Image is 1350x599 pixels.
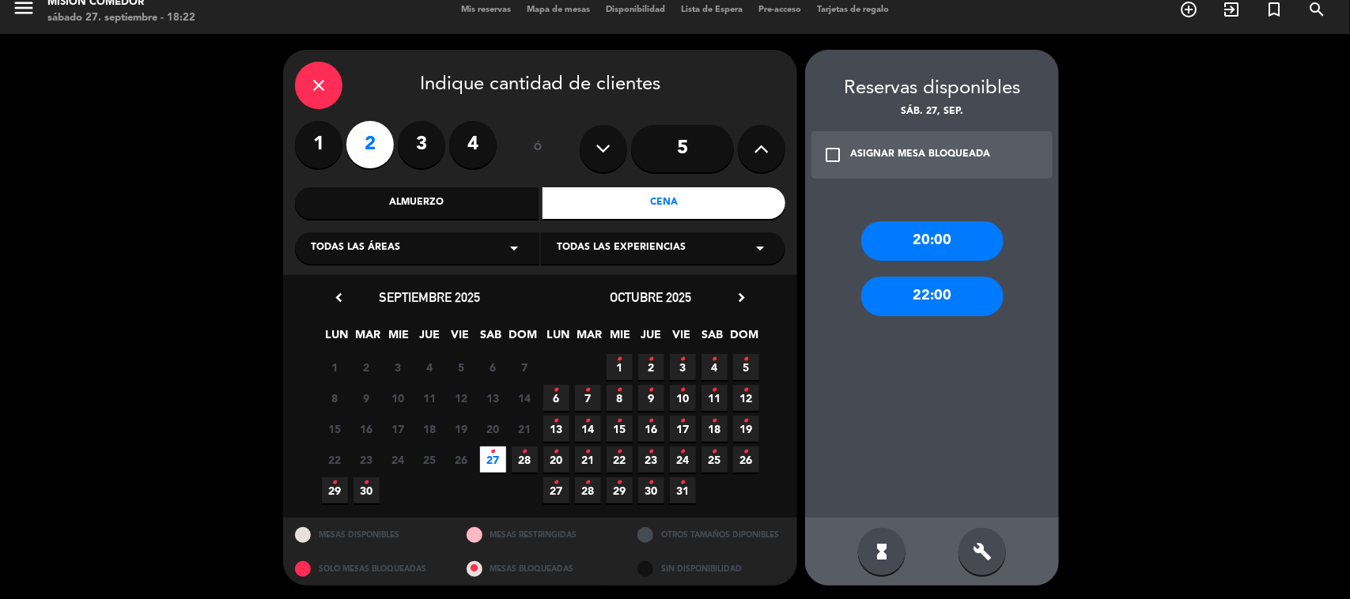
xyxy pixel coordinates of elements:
div: sábado 27. septiembre - 18:22 [47,10,195,26]
div: SOLO MESAS BLOQUEADAS [283,552,455,586]
span: 21 [512,416,538,442]
span: 11 [701,385,728,411]
i: • [680,439,686,465]
span: 10 [385,385,411,411]
span: 24 [385,446,411,473]
span: 16 [354,416,380,442]
span: 24 [670,446,696,473]
span: MAR [577,326,603,352]
span: 3 [670,354,696,380]
span: Mis reservas [453,6,519,14]
i: chevron_left [331,289,347,306]
span: DOM [731,326,757,352]
span: LUN [324,326,350,352]
span: Todas las experiencias [557,240,686,256]
i: arrow_drop_down [505,239,524,258]
i: • [712,347,717,372]
i: • [743,409,749,434]
span: 30 [638,477,664,503]
span: 9 [638,385,664,411]
i: • [554,378,559,403]
span: 10 [670,385,696,411]
span: 28 [512,446,538,473]
span: 25 [417,446,443,473]
label: 4 [449,121,497,168]
span: 14 [512,385,538,411]
span: Mapa de mesas [519,6,598,14]
span: 7 [512,354,538,380]
span: 29 [607,477,633,503]
span: 26 [733,446,759,473]
span: 27 [543,477,569,503]
span: 17 [385,416,411,442]
span: septiembre 2025 [379,289,480,305]
i: • [649,347,654,372]
span: octubre 2025 [611,289,692,305]
span: 2 [638,354,664,380]
span: 6 [480,354,506,380]
span: 12 [448,385,475,411]
i: • [743,378,749,403]
i: • [617,409,622,434]
span: MIE [386,326,412,352]
span: 19 [733,416,759,442]
span: 8 [322,385,348,411]
i: • [522,439,528,465]
div: MESAS RESTRINGIDAS [455,518,626,552]
span: 26 [448,446,475,473]
div: SIN DISPONIBILIDAD [626,552,797,586]
i: • [554,409,559,434]
span: 31 [670,477,696,503]
span: Disponibilidad [598,6,673,14]
span: 13 [480,385,506,411]
span: 9 [354,385,380,411]
i: • [712,378,717,403]
i: • [680,378,686,403]
span: 2 [354,354,380,380]
span: 11 [417,385,443,411]
span: 17 [670,416,696,442]
span: 27 [480,446,506,473]
span: MIE [607,326,633,352]
div: 22:00 [861,277,1004,316]
div: ó [512,121,564,176]
span: 22 [322,446,348,473]
i: • [617,378,622,403]
span: 22 [607,446,633,473]
span: 4 [701,354,728,380]
i: • [490,439,496,465]
i: • [743,439,749,465]
span: LUN [546,326,572,352]
i: • [617,439,622,465]
i: • [712,439,717,465]
span: VIE [669,326,695,352]
i: • [585,378,591,403]
span: 7 [575,385,601,411]
i: • [554,439,559,465]
span: 23 [354,446,380,473]
i: • [649,409,654,434]
i: arrow_drop_down [751,239,770,258]
span: JUE [417,326,443,352]
span: JUE [638,326,664,352]
span: 20 [480,416,506,442]
i: • [332,470,338,495]
i: hourglass_full [872,542,891,561]
span: Pre-acceso [751,6,809,14]
span: 29 [322,477,348,503]
div: MESAS BLOQUEADAS [455,552,626,586]
i: • [649,439,654,465]
i: close [309,76,328,95]
i: • [680,409,686,434]
div: ASIGNAR MESA BLOQUEADA [850,147,990,163]
label: 3 [398,121,445,168]
span: 14 [575,416,601,442]
i: • [743,347,749,372]
div: Indique cantidad de clientes [295,62,785,109]
span: Lista de Espera [673,6,751,14]
i: • [364,470,369,495]
span: 18 [701,416,728,442]
span: SAB [700,326,726,352]
i: • [680,470,686,495]
span: 1 [607,354,633,380]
